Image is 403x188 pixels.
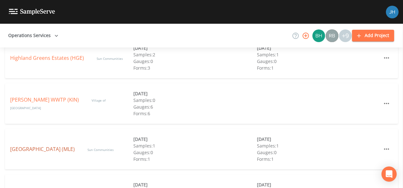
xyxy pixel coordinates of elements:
a: Highland Greens Estates (HGE) [10,54,84,61]
img: c62b08bfff9cfec2b7df4e6d8aaf6fcd [312,29,325,42]
span: Sun Communities [97,56,123,61]
div: [DATE] [133,90,257,97]
div: Gauges: 6 [133,103,257,110]
a: [GEOGRAPHIC_DATA] (MLE) [10,146,75,153]
div: Samples: 1 [133,142,257,149]
div: +9 [339,29,352,42]
div: Samples: 1 [257,142,380,149]
div: [DATE] [257,45,380,51]
span: Sun Communities [87,147,114,152]
div: [DATE] [257,136,380,142]
div: Forms: 1 [257,65,380,71]
div: Forms: 1 [257,156,380,162]
div: Forms: 3 [133,65,257,71]
div: [DATE] [133,45,257,51]
div: Gauges: 0 [133,149,257,156]
div: [DATE] [133,136,257,142]
img: 3e785c038355cbcf7b7e63a9c7d19890 [326,29,338,42]
div: Open Intercom Messenger [381,166,397,182]
button: Operations Services [6,30,61,41]
img: logo [9,9,55,15]
div: Forms: 6 [133,110,257,117]
div: Forms: 1 [133,156,257,162]
div: Samples: 2 [133,51,257,58]
div: Samples: 0 [133,97,257,103]
div: Ryan Burke [325,29,339,42]
div: Gauges: 0 [257,149,380,156]
div: Bert hewitt [312,29,325,42]
img: 84dca5caa6e2e8dac459fb12ff18e533 [386,6,399,18]
div: Samples: 1 [257,51,380,58]
div: [DATE] [257,181,380,188]
div: Gauges: 0 [133,58,257,65]
button: Add Project [352,30,394,41]
div: [DATE] [133,181,257,188]
a: [PERSON_NAME] WWTP (KIN) [10,96,79,103]
div: Gauges: 0 [257,58,380,65]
